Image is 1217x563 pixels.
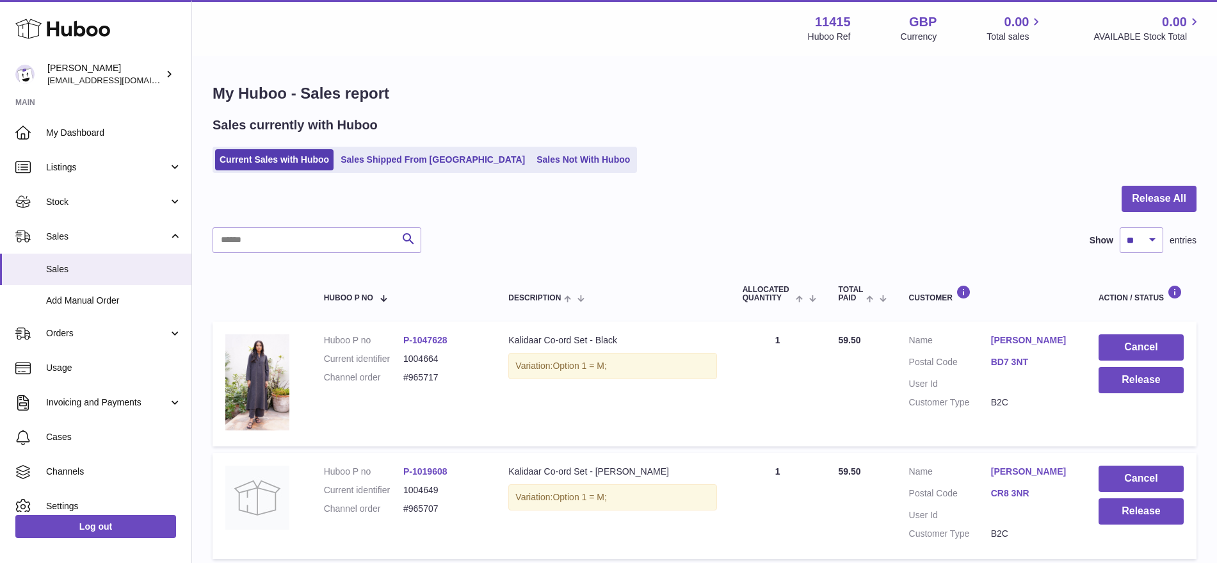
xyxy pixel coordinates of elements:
[47,75,188,85] span: [EMAIL_ADDRESS][DOMAIN_NAME]
[991,528,1073,540] dd: B2C
[215,149,334,170] a: Current Sales with Huboo
[839,466,861,477] span: 59.50
[1162,13,1187,31] span: 0.00
[909,378,991,390] dt: User Id
[532,149,634,170] a: Sales Not With Huboo
[991,396,1073,409] dd: B2C
[403,503,483,515] dd: #965707
[46,466,182,478] span: Channels
[225,334,289,430] img: 30_bd37c684-b71a-46aa-8aa5-4c9b2d803f99_1.jpg
[909,396,991,409] dt: Customer Type
[46,196,168,208] span: Stock
[46,161,168,174] span: Listings
[909,356,991,371] dt: Postal Code
[909,285,1073,302] div: Customer
[324,484,403,496] dt: Current identifier
[324,294,373,302] span: Huboo P no
[46,431,182,443] span: Cases
[508,484,716,510] div: Variation:
[46,295,182,307] span: Add Manual Order
[508,466,716,478] div: Kalidaar Co-ord Set - [PERSON_NAME]
[15,65,35,84] img: care@shopmanto.uk
[508,294,561,302] span: Description
[839,335,861,345] span: 59.50
[1099,285,1184,302] div: Action / Status
[324,334,403,347] dt: Huboo P no
[808,31,851,43] div: Huboo Ref
[1093,13,1202,43] a: 0.00 AVAILABLE Stock Total
[991,334,1073,347] a: [PERSON_NAME]
[991,487,1073,500] a: CR8 3NR
[1090,234,1113,247] label: Show
[1099,466,1184,492] button: Cancel
[1170,234,1197,247] span: entries
[1099,367,1184,393] button: Release
[1093,31,1202,43] span: AVAILABLE Stock Total
[987,31,1044,43] span: Total sales
[730,453,826,559] td: 1
[991,356,1073,368] a: BD7 3NT
[46,396,168,409] span: Invoicing and Payments
[839,286,864,302] span: Total paid
[46,362,182,374] span: Usage
[225,466,289,530] img: no-photo.jpg
[324,466,403,478] dt: Huboo P no
[403,353,483,365] dd: 1004664
[552,492,606,502] span: Option 1 = M;
[909,509,991,521] dt: User Id
[46,127,182,139] span: My Dashboard
[213,83,1197,104] h1: My Huboo - Sales report
[508,353,716,379] div: Variation:
[46,263,182,275] span: Sales
[403,484,483,496] dd: 1004649
[46,231,168,243] span: Sales
[909,466,991,481] dt: Name
[46,327,168,339] span: Orders
[324,503,403,515] dt: Channel order
[47,62,163,86] div: [PERSON_NAME]
[15,515,176,538] a: Log out
[213,117,378,134] h2: Sales currently with Huboo
[1099,334,1184,361] button: Cancel
[1122,186,1197,212] button: Release All
[743,286,793,302] span: ALLOCATED Quantity
[730,322,826,446] td: 1
[909,13,937,31] strong: GBP
[403,466,447,477] a: P-1019608
[991,466,1073,478] a: [PERSON_NAME]
[508,334,716,347] div: Kalidaar Co-ord Set - Black
[336,149,529,170] a: Sales Shipped From [GEOGRAPHIC_DATA]
[1004,13,1029,31] span: 0.00
[552,361,606,371] span: Option 1 = M;
[909,487,991,503] dt: Postal Code
[46,500,182,512] span: Settings
[403,335,447,345] a: P-1047628
[1099,498,1184,525] button: Release
[909,528,991,540] dt: Customer Type
[324,353,403,365] dt: Current identifier
[901,31,937,43] div: Currency
[987,13,1044,43] a: 0.00 Total sales
[403,371,483,384] dd: #965717
[909,334,991,350] dt: Name
[324,371,403,384] dt: Channel order
[815,13,851,31] strong: 11415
